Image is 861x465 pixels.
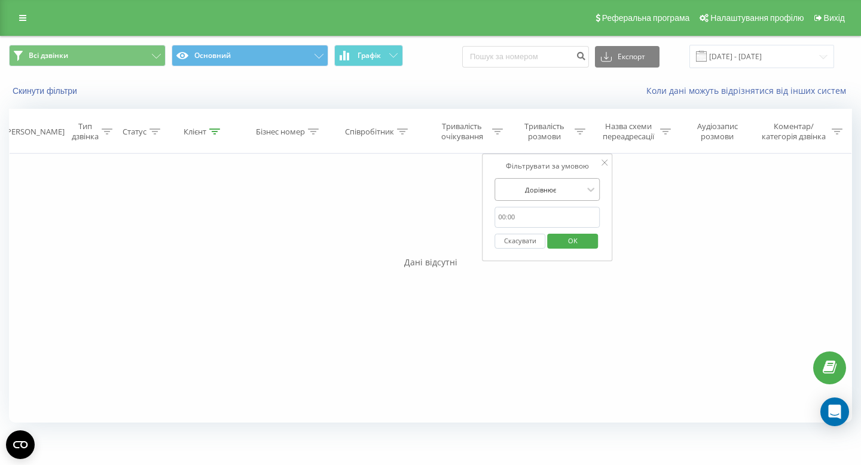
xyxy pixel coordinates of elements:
div: Фільтрувати за умовою [495,160,600,172]
div: Дані відсутні [9,256,852,268]
span: Вихід [824,13,845,23]
div: Співробітник [345,127,394,137]
span: Графік [358,51,381,60]
button: Скасувати [495,234,546,249]
div: Бізнес номер [256,127,305,137]
div: Open Intercom Messenger [820,397,849,426]
span: Всі дзвінки [29,51,68,60]
div: Тривалість очікування [435,121,490,142]
div: Тривалість розмови [517,121,572,142]
a: Коли дані можуть відрізнятися вiд інших систем [646,85,852,96]
button: Скинути фільтри [9,85,83,96]
button: Графік [334,45,403,66]
button: Експорт [595,46,660,68]
span: Налаштування профілю [710,13,804,23]
div: Назва схеми переадресації [599,121,657,142]
span: Реферальна програма [602,13,690,23]
div: Статус [123,127,146,137]
button: Open CMP widget [6,430,35,459]
div: Тип дзвінка [72,121,99,142]
div: Клієнт [184,127,206,137]
span: OK [556,231,590,250]
button: OK [547,234,598,249]
div: [PERSON_NAME] [4,127,65,137]
button: Основний [172,45,328,66]
input: 00:00 [495,207,600,228]
button: Всі дзвінки [9,45,166,66]
div: Аудіозапис розмови [685,121,750,142]
input: Пошук за номером [462,46,589,68]
div: Коментар/категорія дзвінка [759,121,829,142]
